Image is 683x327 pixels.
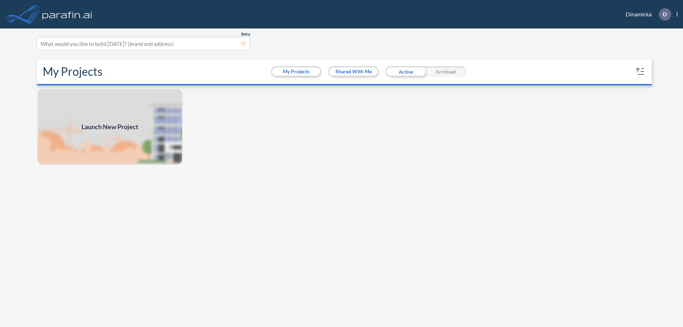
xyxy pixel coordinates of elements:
[37,88,183,165] img: add
[426,66,466,77] div: Archived
[241,31,250,37] span: Beta
[663,11,667,17] p: D
[329,67,377,76] button: Shared With Me
[615,8,678,21] div: Dinamicka
[41,7,94,21] img: logo
[81,122,138,132] span: Launch New Project
[635,66,646,77] button: sort
[37,88,183,165] a: Launch New Project
[272,67,320,76] button: My Projects
[386,66,426,77] div: Active
[43,65,102,78] h2: My Projects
